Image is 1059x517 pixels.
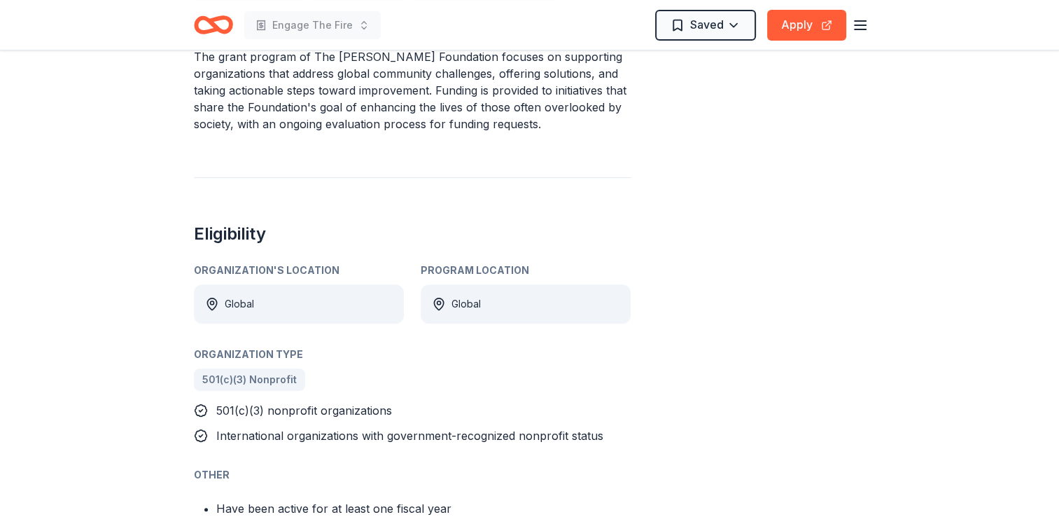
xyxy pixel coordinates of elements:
[194,48,631,132] p: The grant program of The [PERSON_NAME] Foundation focuses on supporting organizations that addres...
[194,223,631,245] h2: Eligibility
[194,8,233,41] a: Home
[421,262,631,279] div: Program Location
[194,368,305,391] a: 501(c)(3) Nonprofit
[225,296,254,312] div: Global
[690,15,724,34] span: Saved
[244,11,381,39] button: Engage The Fire
[194,262,404,279] div: Organization's Location
[202,371,297,388] span: 501(c)(3) Nonprofit
[194,467,631,483] div: Other
[216,429,603,443] span: International organizations with government-recognized nonprofit status
[767,10,846,41] button: Apply
[216,500,631,517] li: Have been active for at least one fiscal year
[655,10,756,41] button: Saved
[451,296,481,312] div: Global
[216,404,392,418] span: 501(c)(3) nonprofit organizations
[194,346,631,363] div: Organization Type
[272,17,353,34] span: Engage The Fire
